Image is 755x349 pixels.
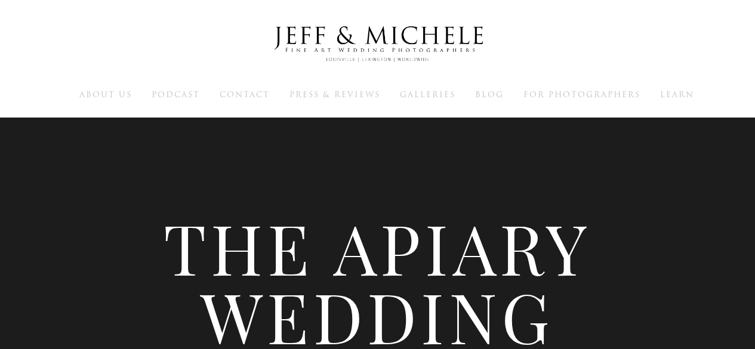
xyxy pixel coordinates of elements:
a: For Photographers [523,89,640,100]
a: About Us [79,89,132,100]
a: Podcast [152,89,200,100]
a: Press & Reviews [289,89,380,100]
a: Galleries [400,89,455,100]
img: Louisville Wedding Photographers - Jeff & Michele Wedding Photographers [258,15,497,73]
a: Contact [220,89,270,100]
a: Blog [475,89,504,100]
a: Learn [660,89,694,100]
